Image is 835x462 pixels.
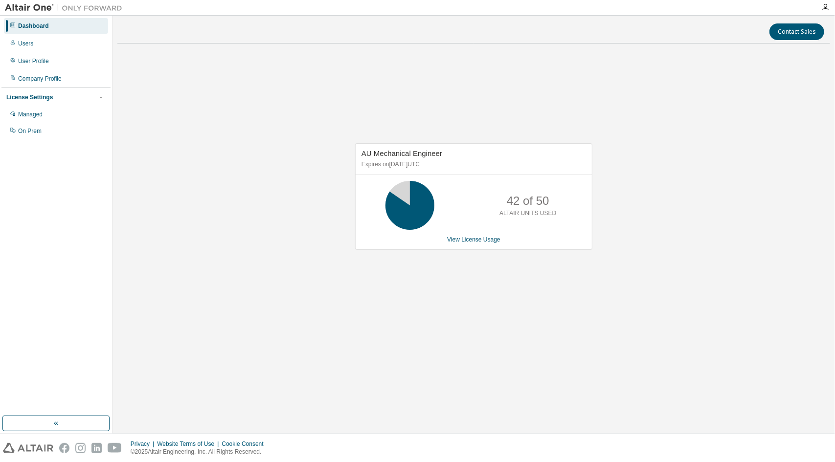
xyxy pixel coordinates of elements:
[447,236,500,243] a: View License Usage
[18,127,42,135] div: On Prem
[18,57,49,65] div: User Profile
[222,440,269,448] div: Cookie Consent
[361,160,584,169] p: Expires on [DATE] UTC
[361,149,442,157] span: AU Mechanical Engineer
[131,440,157,448] div: Privacy
[75,443,86,453] img: instagram.svg
[507,193,549,209] p: 42 of 50
[3,443,53,453] img: altair_logo.svg
[6,93,53,101] div: License Settings
[18,22,49,30] div: Dashboard
[769,23,824,40] button: Contact Sales
[18,110,43,118] div: Managed
[5,3,127,13] img: Altair One
[59,443,69,453] img: facebook.svg
[157,440,222,448] div: Website Terms of Use
[131,448,270,456] p: © 2025 Altair Engineering, Inc. All Rights Reserved.
[18,75,62,83] div: Company Profile
[18,40,33,47] div: Users
[91,443,102,453] img: linkedin.svg
[499,209,556,218] p: ALTAIR UNITS USED
[108,443,122,453] img: youtube.svg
